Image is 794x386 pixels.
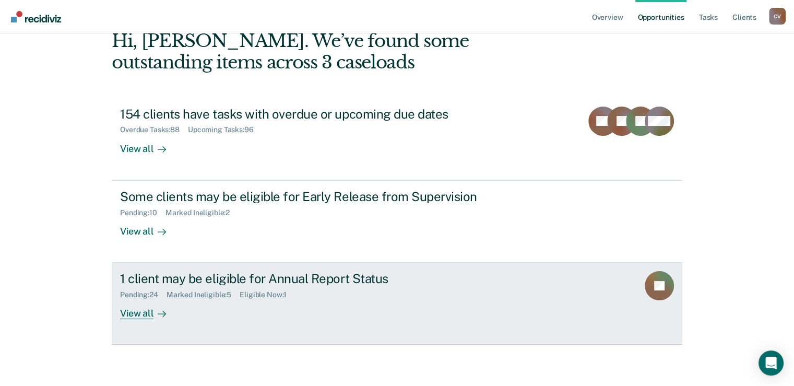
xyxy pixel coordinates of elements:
div: View all [120,217,179,237]
div: Some clients may be eligible for Early Release from Supervision [120,189,487,204]
div: 154 clients have tasks with overdue or upcoming due dates [120,107,487,122]
img: Recidiviz [11,11,61,22]
div: Pending : 10 [120,208,165,217]
div: C V [769,8,786,25]
div: Hi, [PERSON_NAME]. We’ve found some outstanding items across 3 caseloads [112,30,568,73]
div: Eligible Now : 1 [240,290,295,299]
a: 154 clients have tasks with overdue or upcoming due datesOverdue Tasks:88Upcoming Tasks:96View all [112,98,682,180]
div: Open Intercom Messenger [759,350,784,376]
button: Profile dropdown button [769,8,786,25]
a: 1 client may be eligible for Annual Report StatusPending:24Marked Ineligible:5Eligible Now:1View all [112,263,682,345]
div: 1 client may be eligible for Annual Report Status [120,271,487,286]
div: Marked Ineligible : 5 [167,290,240,299]
div: Overdue Tasks : 88 [120,125,188,134]
div: Upcoming Tasks : 96 [188,125,262,134]
div: Pending : 24 [120,290,167,299]
a: Some clients may be eligible for Early Release from SupervisionPending:10Marked Ineligible:2View all [112,180,682,263]
div: Marked Ineligible : 2 [165,208,238,217]
div: View all [120,134,179,155]
div: View all [120,299,179,320]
